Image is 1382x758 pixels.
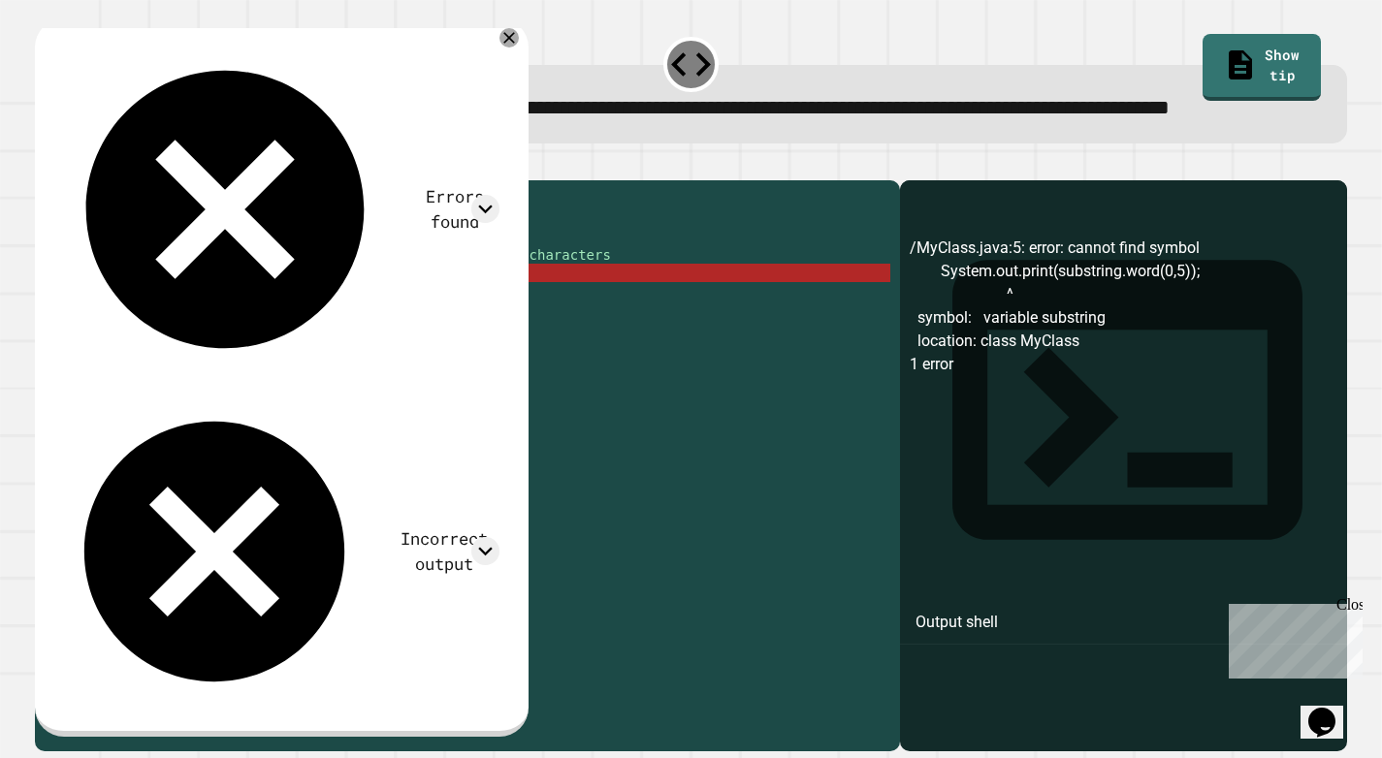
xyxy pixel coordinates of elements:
[910,237,1337,751] div: /MyClass.java:5: error: cannot find symbol System.out.print(substring.word(0,5)); ^ symbol: varia...
[1221,596,1363,679] iframe: chat widget
[1203,34,1321,102] a: Show tip
[411,184,499,234] div: Errors found
[1301,680,1363,739] iframe: chat widget
[8,8,134,123] div: Chat with us now!Close
[390,526,499,576] div: Incorrect output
